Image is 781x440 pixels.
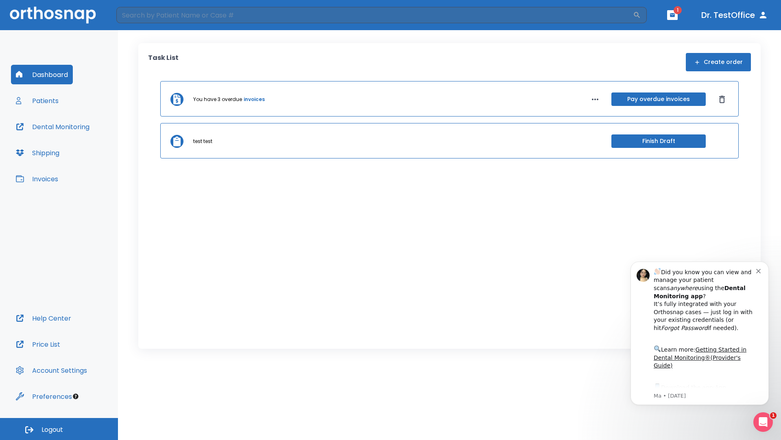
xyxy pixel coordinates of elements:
[674,6,682,14] span: 1
[686,53,751,71] button: Create order
[753,412,773,432] iframe: Intercom live chat
[11,387,77,406] button: Preferences
[148,53,179,71] p: Task List
[10,7,96,23] img: Orthosnap
[11,91,63,110] button: Patients
[618,249,781,418] iframe: Intercom notifications message
[611,134,706,148] button: Finish Draft
[11,361,92,380] button: Account Settings
[193,138,212,145] p: test test
[35,133,138,174] div: Download the app: | ​ Let us know if you need help getting started!
[11,143,64,163] button: Shipping
[138,18,144,24] button: Dismiss notification
[11,65,73,84] button: Dashboard
[11,308,76,328] button: Help Center
[611,92,706,106] button: Pay overdue invoices
[193,96,242,103] p: You have 3 overdue
[72,393,79,400] div: Tooltip anchor
[11,169,63,189] button: Invoices
[11,334,65,354] button: Price List
[716,93,729,106] button: Dismiss
[116,7,633,23] input: Search by Patient Name or Case #
[35,135,108,150] a: App Store
[770,412,777,419] span: 1
[35,143,138,150] p: Message from Ma, sent 2w ago
[11,117,94,136] button: Dental Monitoring
[41,425,63,434] span: Logout
[244,96,265,103] a: invoices
[698,8,771,22] button: Dr. TestOffice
